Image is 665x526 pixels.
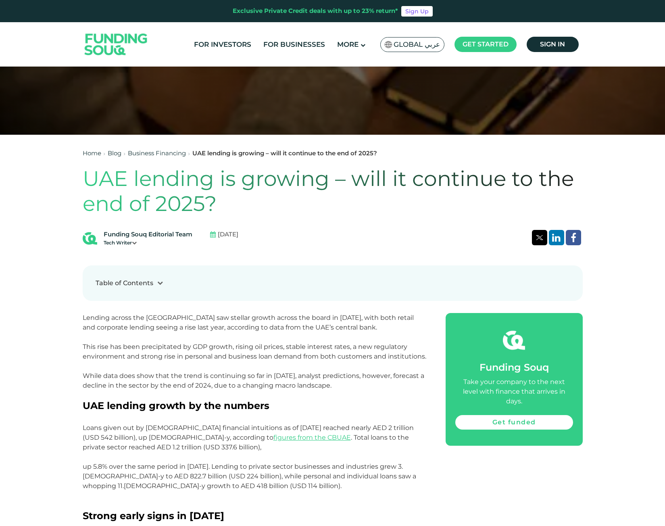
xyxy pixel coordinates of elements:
div: UAE lending is growing – will it continue to the end of 2025? [192,149,377,158]
img: Blog Author [83,231,97,246]
div: Funding Souq Editorial Team [104,230,192,239]
a: Business Financing [128,149,186,157]
div: Take your company to the next level with finance that arrives in days. [455,377,573,406]
a: Home [83,149,101,157]
div: Tech Writer [104,239,192,246]
a: Blog [108,149,121,157]
span: Get started [463,40,509,48]
p: Loans given out by [DEMOGRAPHIC_DATA] financial intuitions as of [DATE] reached nearly AED 2 tril... [83,423,427,510]
p: Lending across the [GEOGRAPHIC_DATA] saw stellar growth across the board in [DATE], with both ret... [83,313,427,400]
a: Get funded [455,415,573,430]
h1: UAE lending is growing – will it continue to the end of 2025? [83,166,583,217]
span: Global عربي [394,40,440,49]
span: Strong early signs in [DATE] [83,510,224,522]
a: Sign in [527,37,579,52]
img: fsicon [503,329,525,351]
span: Funding Souq [479,361,549,373]
img: SA Flag [385,41,392,48]
img: twitter [536,235,543,240]
span: More [337,40,359,48]
a: figures from the CBUAE [273,434,351,441]
span: [DATE] [218,230,238,239]
span: Sign in [540,40,565,48]
span: UAE lending growth by the numbers [83,400,269,411]
img: Logo [77,24,156,65]
a: For Investors [192,38,253,51]
div: Table of Contents [96,278,153,288]
a: Sign Up [401,6,433,17]
a: For Businesses [261,38,327,51]
div: Exclusive Private Credit deals with up to 23% return* [233,6,398,16]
